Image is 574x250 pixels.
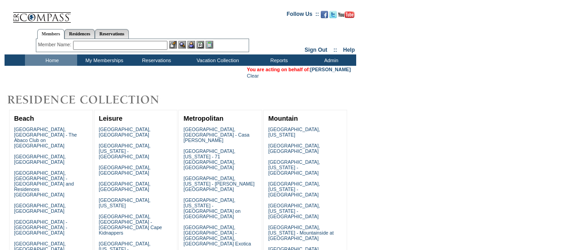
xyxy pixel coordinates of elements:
[329,14,337,19] a: Follow us on Twitter
[99,214,162,235] a: [GEOGRAPHIC_DATA], [GEOGRAPHIC_DATA] - [GEOGRAPHIC_DATA] Cape Kidnappers
[183,148,235,170] a: [GEOGRAPHIC_DATA], [US_STATE] - 71 [GEOGRAPHIC_DATA], [GEOGRAPHIC_DATA]
[247,67,351,72] span: You are acting on behalf of:
[12,5,71,23] img: Compass Home
[268,181,320,197] a: [GEOGRAPHIC_DATA], [US_STATE] - [GEOGRAPHIC_DATA]
[183,197,240,219] a: [GEOGRAPHIC_DATA], [US_STATE] - [GEOGRAPHIC_DATA] on [GEOGRAPHIC_DATA]
[268,203,320,219] a: [GEOGRAPHIC_DATA], [US_STATE] - [GEOGRAPHIC_DATA]
[183,115,223,122] a: Metropolitan
[183,176,255,192] a: [GEOGRAPHIC_DATA], [US_STATE] - [PERSON_NAME][GEOGRAPHIC_DATA]
[268,225,334,241] a: [GEOGRAPHIC_DATA], [US_STATE] - Mountainside at [GEOGRAPHIC_DATA]
[99,127,151,137] a: [GEOGRAPHIC_DATA], [GEOGRAPHIC_DATA]
[38,41,73,49] div: Member Name:
[310,67,351,72] a: [PERSON_NAME]
[287,10,319,21] td: Follow Us ::
[321,14,328,19] a: Become our fan on Facebook
[183,127,249,143] a: [GEOGRAPHIC_DATA], [GEOGRAPHIC_DATA] - Casa [PERSON_NAME]
[178,41,186,49] img: View
[99,197,151,208] a: [GEOGRAPHIC_DATA], [US_STATE]
[268,115,298,122] a: Mountain
[14,127,77,148] a: [GEOGRAPHIC_DATA], [GEOGRAPHIC_DATA] - The Abaco Club on [GEOGRAPHIC_DATA]
[14,203,66,214] a: [GEOGRAPHIC_DATA], [GEOGRAPHIC_DATA]
[183,225,251,246] a: [GEOGRAPHIC_DATA], [GEOGRAPHIC_DATA] - [GEOGRAPHIC_DATA], [GEOGRAPHIC_DATA] Exotica
[304,47,327,53] a: Sign Out
[169,41,177,49] img: b_edit.gif
[268,143,320,154] a: [GEOGRAPHIC_DATA], [GEOGRAPHIC_DATA]
[338,11,354,18] img: Subscribe to our YouTube Channel
[77,54,129,66] td: My Memberships
[321,11,328,18] img: Become our fan on Facebook
[338,14,354,19] a: Subscribe to our YouTube Channel
[247,73,259,78] a: Clear
[329,11,337,18] img: Follow us on Twitter
[343,47,355,53] a: Help
[5,91,182,109] img: Destinations by Exclusive Resorts
[268,127,320,137] a: [GEOGRAPHIC_DATA], [US_STATE]
[252,54,304,66] td: Reports
[334,47,337,53] span: ::
[14,115,34,122] a: Beach
[196,41,204,49] img: Reservations
[268,159,320,176] a: [GEOGRAPHIC_DATA], [US_STATE] - [GEOGRAPHIC_DATA]
[129,54,182,66] td: Reservations
[206,41,213,49] img: b_calculator.gif
[99,115,123,122] a: Leisure
[95,29,129,39] a: Reservations
[99,181,151,192] a: [GEOGRAPHIC_DATA], [GEOGRAPHIC_DATA]
[64,29,95,39] a: Residences
[182,54,252,66] td: Vacation Collection
[25,54,77,66] td: Home
[99,143,151,159] a: [GEOGRAPHIC_DATA], [US_STATE] - [GEOGRAPHIC_DATA]
[37,29,65,39] a: Members
[14,154,66,165] a: [GEOGRAPHIC_DATA], [GEOGRAPHIC_DATA]
[14,219,67,235] a: [GEOGRAPHIC_DATA] - [GEOGRAPHIC_DATA] - [GEOGRAPHIC_DATA]
[14,170,74,197] a: [GEOGRAPHIC_DATA], [GEOGRAPHIC_DATA] - [GEOGRAPHIC_DATA] and Residences [GEOGRAPHIC_DATA]
[187,41,195,49] img: Impersonate
[99,165,151,176] a: [GEOGRAPHIC_DATA], [GEOGRAPHIC_DATA]
[304,54,356,66] td: Admin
